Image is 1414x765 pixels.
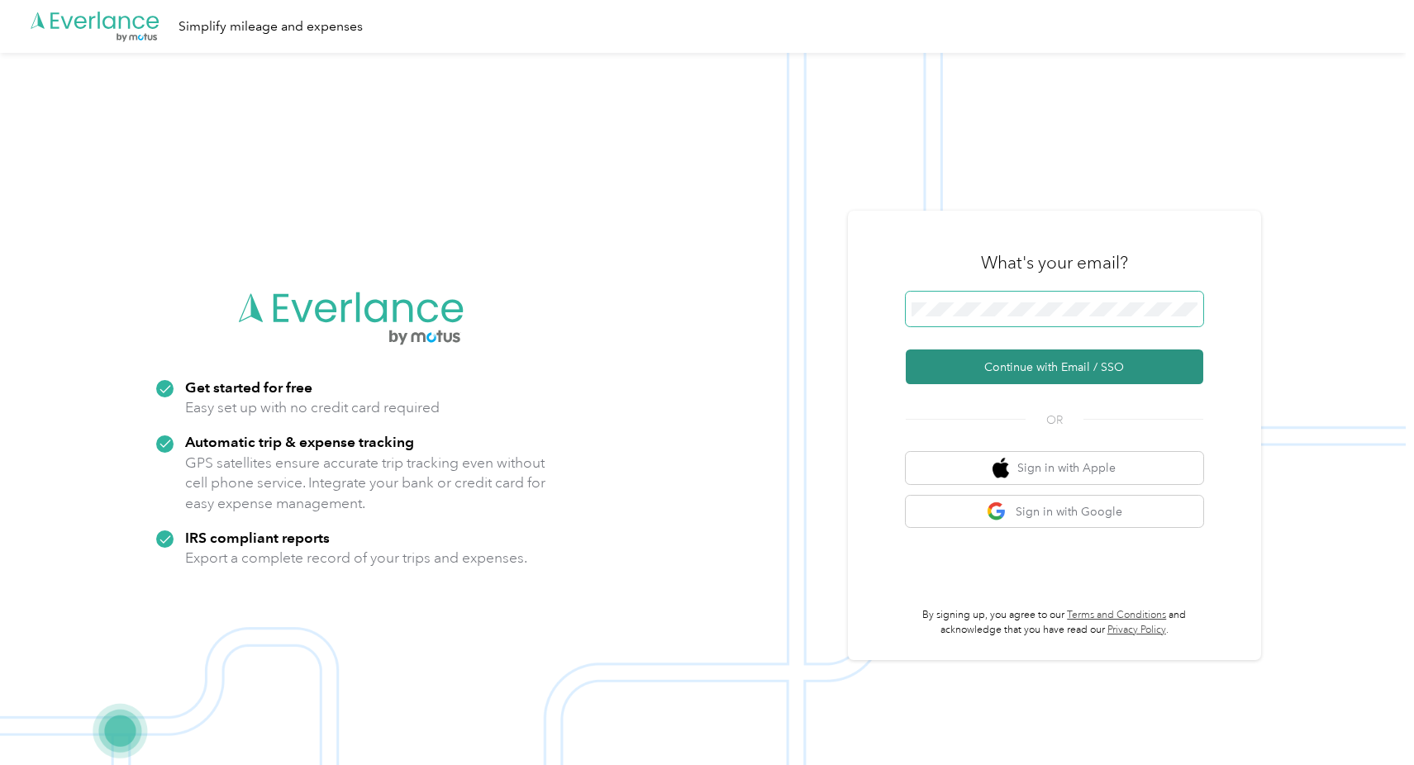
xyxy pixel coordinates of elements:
[981,251,1128,274] h3: What's your email?
[179,17,363,37] div: Simplify mileage and expenses
[185,433,414,450] strong: Automatic trip & expense tracking
[185,397,440,418] p: Easy set up with no credit card required
[1321,672,1414,765] iframe: Everlance-gr Chat Button Frame
[185,529,330,546] strong: IRS compliant reports
[906,496,1203,528] button: google logoSign in with Google
[1026,411,1083,429] span: OR
[993,458,1009,478] img: apple logo
[1067,609,1166,621] a: Terms and Conditions
[906,452,1203,484] button: apple logoSign in with Apple
[906,608,1203,637] p: By signing up, you agree to our and acknowledge that you have read our .
[987,501,1007,522] img: google logo
[185,548,527,568] p: Export a complete record of your trips and expenses.
[185,378,312,396] strong: Get started for free
[185,453,546,514] p: GPS satellites ensure accurate trip tracking even without cell phone service. Integrate your bank...
[906,349,1203,384] button: Continue with Email / SSO
[1107,624,1166,636] a: Privacy Policy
